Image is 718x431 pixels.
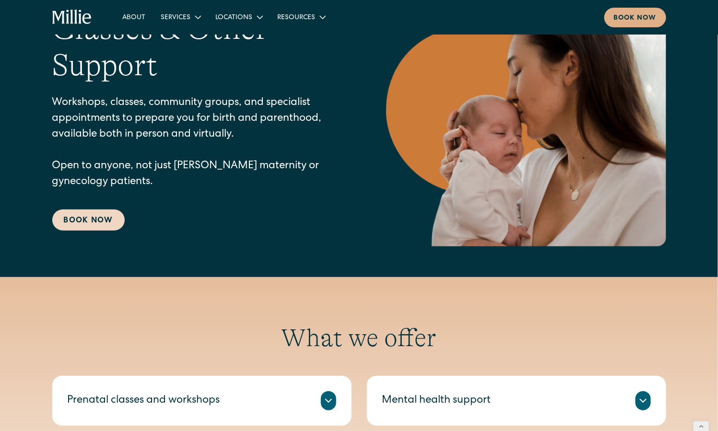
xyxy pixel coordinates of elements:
[52,10,92,25] a: home
[270,9,332,25] div: Resources
[277,13,315,23] div: Resources
[115,9,153,25] a: About
[161,13,190,23] div: Services
[68,393,220,409] div: Prenatal classes and workshops
[52,11,348,84] h1: Classes & Other Support
[52,95,348,190] p: Workshops, classes, community groups, and specialist appointments to prepare you for birth and pa...
[153,9,208,25] div: Services
[208,9,270,25] div: Locations
[215,13,252,23] div: Locations
[52,323,666,353] h2: What we offer
[52,210,125,231] a: Book Now
[604,8,666,27] a: Book now
[382,393,491,409] div: Mental health support
[614,13,657,23] div: Book now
